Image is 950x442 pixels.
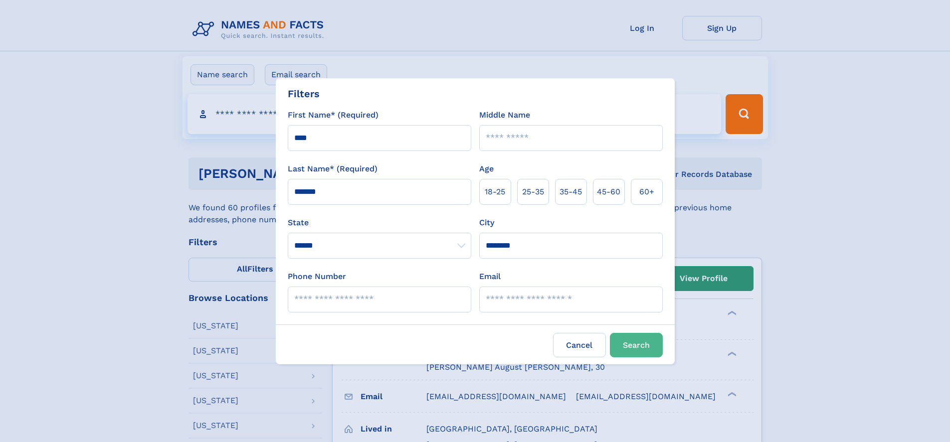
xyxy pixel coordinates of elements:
[479,217,494,229] label: City
[288,109,379,121] label: First Name* (Required)
[288,163,378,175] label: Last Name* (Required)
[597,186,620,198] span: 45‑60
[288,217,471,229] label: State
[479,109,530,121] label: Middle Name
[522,186,544,198] span: 25‑35
[553,333,606,357] label: Cancel
[479,163,494,175] label: Age
[639,186,654,198] span: 60+
[560,186,582,198] span: 35‑45
[485,186,505,198] span: 18‑25
[288,271,346,283] label: Phone Number
[479,271,501,283] label: Email
[610,333,663,357] button: Search
[288,86,320,101] div: Filters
